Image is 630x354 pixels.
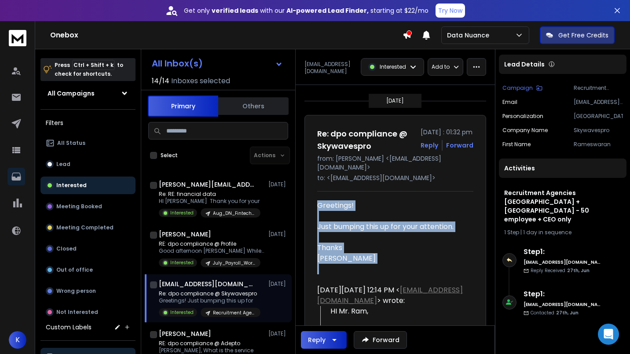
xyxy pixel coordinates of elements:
button: Meeting Booked [40,198,136,215]
p: Aug_DN_Fintech_UAE [213,210,255,217]
h3: Custom Labels [46,323,92,332]
div: Forward [446,141,473,150]
p: [DATE] [268,280,288,288]
h6: Step 1 : [524,247,601,257]
p: Closed [56,245,77,252]
p: Get Free Credits [558,31,608,40]
button: K [9,331,26,349]
span: 14 / 14 [152,76,169,86]
p: to: <[EMAIL_ADDRESS][DOMAIN_NAME]> [317,173,473,182]
div: [DATE][DATE] 12:14 PM < > wrote: [317,285,466,306]
p: Greetings! Just bumping this up for [159,297,260,304]
p: [DATE] : 01:32 pm [421,128,473,136]
p: Recruitment Agencies [GEOGRAPHIC_DATA] + [GEOGRAPHIC_DATA] - 50 employee + CEO only [574,85,623,92]
p: Out of office [56,266,93,273]
h3: Filters [40,117,136,129]
button: Others [218,96,289,116]
button: Reply [421,141,438,150]
h6: Step 1 : [524,289,601,299]
button: Forward [354,331,407,349]
h1: [PERSON_NAME] [159,329,211,338]
div: Glad to hear back from you. [330,317,466,338]
p: Interested [56,182,87,189]
h6: [EMAIL_ADDRESS][DOMAIN_NAME] [524,259,601,265]
p: [DATE] [268,231,288,238]
img: logo [9,30,26,46]
button: Reply [301,331,347,349]
p: First Name [502,141,531,148]
p: All Status [57,140,85,147]
div: HI Mr. Ram, [330,306,466,317]
span: 27th, Jun [567,267,590,274]
button: Out of office [40,261,136,279]
p: RE: dpo compliance @ Adepto [159,340,260,347]
p: Try Now [438,6,462,15]
div: Activities [499,159,626,178]
p: [DATE] [386,97,404,104]
strong: AI-powered Lead Finder, [286,6,369,15]
p: Meeting Booked [56,203,102,210]
p: Meeting Completed [56,224,114,231]
p: Lead Details [504,60,545,69]
button: All Campaigns [40,85,136,102]
h1: [PERSON_NAME][EMAIL_ADDRESS][PERSON_NAME][DOMAIN_NAME] [159,180,256,189]
p: Good afternoon [PERSON_NAME] While Profile [159,247,264,254]
button: Get Free Credits [540,26,615,44]
div: Open Intercom Messenger [598,324,619,345]
p: Interested [380,63,406,70]
p: Campaign [502,85,533,92]
h1: All Campaigns [48,89,95,98]
p: Company Name [502,127,548,134]
p: Wrong person [56,288,96,295]
p: July_Payroll_Worldwide [213,260,255,266]
h1: Onebox [50,30,403,41]
span: 27th, Jun [556,310,579,316]
h1: Recruitment Agencies [GEOGRAPHIC_DATA] + [GEOGRAPHIC_DATA] - 50 employee + CEO only [504,188,621,224]
p: Personalization [502,113,543,120]
span: 1 Step [504,229,519,236]
p: [EMAIL_ADDRESS][DOMAIN_NAME] [304,61,355,75]
h1: [EMAIL_ADDRESS][DOMAIN_NAME] [159,280,256,288]
div: Thanks [PERSON_NAME] [317,243,466,264]
p: Interested [170,259,194,266]
button: Campaign [502,85,542,92]
div: | [504,229,621,236]
button: Meeting Completed [40,219,136,236]
p: Re: dpo compliance @ Skywavespro [159,290,260,297]
p: [DATE] [268,181,288,188]
span: Ctrl + Shift + k [72,60,115,70]
p: Email [502,99,517,106]
p: Get only with our starting at $22/mo [184,6,429,15]
h3: Inboxes selected [171,76,230,86]
p: Interested [170,210,194,216]
a: [EMAIL_ADDRESS][DOMAIN_NAME] [317,285,463,306]
h1: [PERSON_NAME] [159,230,211,239]
div: Reply [308,336,326,344]
button: Not Interested [40,303,136,321]
h1: All Inbox(s) [152,59,203,68]
button: All Status [40,134,136,152]
p: [GEOGRAPHIC_DATA] [574,113,623,120]
p: Add to [432,63,450,70]
p: Re: RE: financial data [159,191,260,198]
div: Greetings! Just bumping this up for your attention. [317,200,466,232]
p: Press to check for shortcuts. [55,61,123,78]
p: Recruitment Agencies [GEOGRAPHIC_DATA] + [GEOGRAPHIC_DATA] - 50 employee + CEO only [213,310,255,316]
button: All Inbox(s) [145,55,290,72]
p: [DATE] [268,330,288,337]
label: Select [161,152,178,159]
button: Primary [148,96,218,117]
p: RE: dpo compliance @ Profile [159,240,264,247]
strong: verified leads [212,6,258,15]
p: Contacted [531,310,579,316]
p: [EMAIL_ADDRESS][DOMAIN_NAME] [574,99,623,106]
p: Rameswaran [574,141,623,148]
span: 1 day in sequence [523,229,571,236]
button: Closed [40,240,136,258]
p: HI [PERSON_NAME] Thank you for your [159,198,260,205]
p: Not Interested [56,309,98,316]
button: Interested [40,177,136,194]
h6: [EMAIL_ADDRESS][DOMAIN_NAME] [524,301,601,308]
